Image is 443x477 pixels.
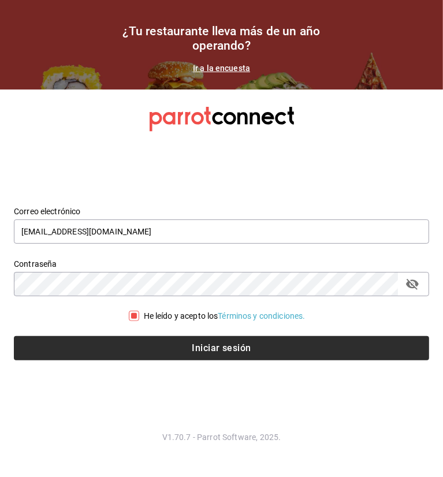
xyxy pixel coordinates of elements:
[403,274,422,294] button: passwordField
[14,219,429,244] input: Ingresa tu correo electrónico
[144,310,306,322] div: He leído y acepto los
[14,260,429,268] label: Contraseña
[218,311,305,321] a: Términos y condiciones.
[14,431,429,443] p: V1.70.7 - Parrot Software, 2025.
[106,24,337,53] h1: ¿Tu restaurante lleva más de un año operando?
[14,207,429,215] label: Correo electrónico
[14,336,429,360] button: Iniciar sesión
[193,64,250,73] a: Ir a la encuesta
